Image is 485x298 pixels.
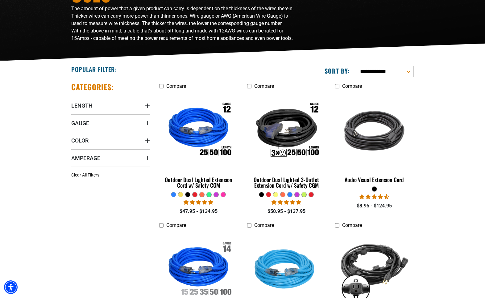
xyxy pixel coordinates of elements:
[342,222,362,228] span: Compare
[247,208,326,215] div: $50.95 - $137.95
[272,199,301,205] span: 4.80 stars
[71,114,150,132] summary: Gauge
[71,65,117,73] h2: Popular Filter:
[4,280,18,294] div: Accessibility Menu
[159,208,238,215] div: $47.95 - $134.95
[184,199,213,205] span: 4.81 stars
[71,102,93,109] span: Length
[71,155,100,162] span: Amperage
[71,172,99,177] span: Clear All Filters
[247,92,326,192] a: Outdoor Dual Lighted 3-Outlet Extension Cord w/ Safety CGM Outdoor Dual Lighted 3-Outlet Extensio...
[71,172,102,178] a: Clear All Filters
[71,120,89,127] span: Gauge
[325,67,350,75] label: Sort by:
[71,82,114,92] h2: Categories:
[71,97,150,114] summary: Length
[160,95,238,166] img: Outdoor Dual Lighted Extension Cord w/ Safety CGM
[335,202,414,210] div: $8.95 - $124.95
[71,5,296,27] p: The amount of power that a given product can carry is dependent on the thickness of the wires the...
[342,83,362,89] span: Compare
[166,83,186,89] span: Compare
[71,137,89,144] span: Color
[71,27,296,42] p: With the above in mind, a cable that’s about 5ft long and made with 12AWG wires can be rated for ...
[254,83,274,89] span: Compare
[335,177,414,182] div: Audio Visual Extension Cord
[247,95,325,166] img: Outdoor Dual Lighted 3-Outlet Extension Cord w/ Safety CGM
[159,177,238,188] div: Outdoor Dual Lighted Extension Cord w/ Safety CGM
[254,222,274,228] span: Compare
[335,92,414,186] a: black Audio Visual Extension Cord
[335,95,413,166] img: black
[159,92,238,192] a: Outdoor Dual Lighted Extension Cord w/ Safety CGM Outdoor Dual Lighted Extension Cord w/ Safety CGM
[247,177,326,188] div: Outdoor Dual Lighted 3-Outlet Extension Cord w/ Safety CGM
[71,132,150,149] summary: Color
[71,149,150,167] summary: Amperage
[166,222,186,228] span: Compare
[359,194,389,200] span: 4.73 stars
